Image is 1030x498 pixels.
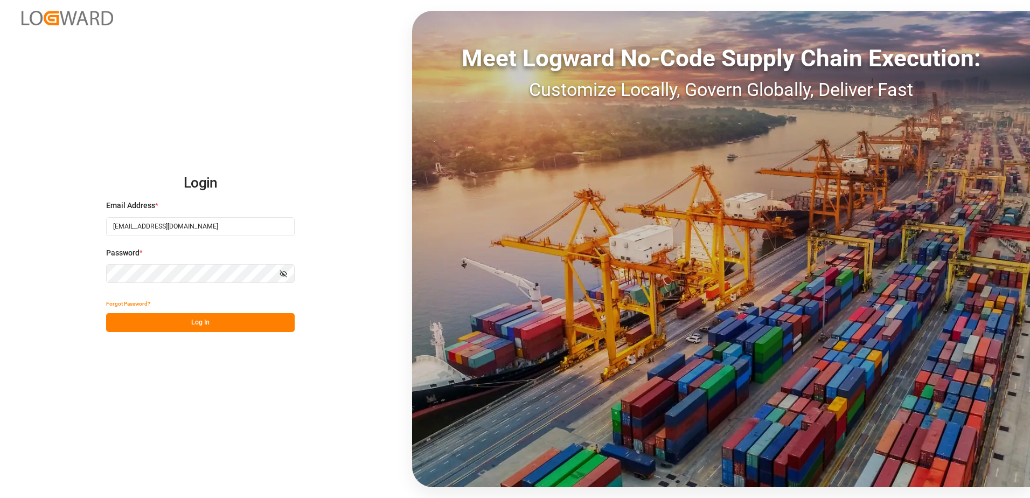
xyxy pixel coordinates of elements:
[106,313,295,332] button: Log In
[22,11,113,25] img: Logward_new_orange.png
[412,40,1030,76] div: Meet Logward No-Code Supply Chain Execution:
[106,166,295,200] h2: Login
[106,217,295,236] input: Enter your email
[412,76,1030,103] div: Customize Locally, Govern Globally, Deliver Fast
[106,294,150,313] button: Forgot Password?
[106,200,155,211] span: Email Address
[106,247,140,259] span: Password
